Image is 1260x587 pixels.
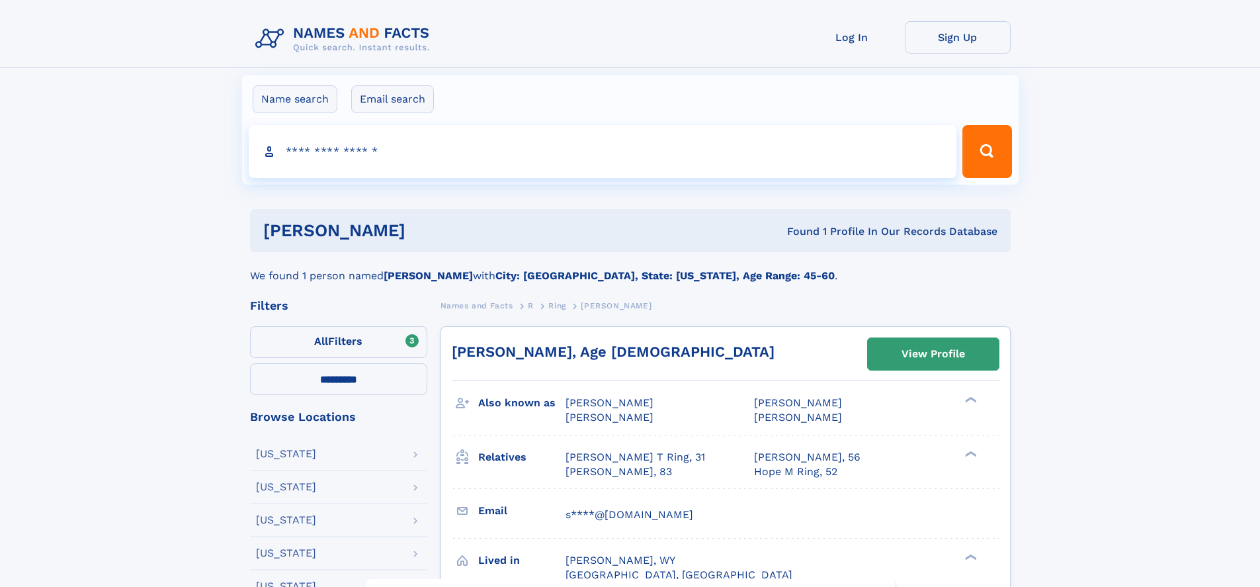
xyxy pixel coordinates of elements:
a: View Profile [868,338,999,370]
a: Names and Facts [441,297,513,314]
a: R [528,297,534,314]
div: View Profile [902,339,965,369]
img: Logo Names and Facts [250,21,441,57]
span: [GEOGRAPHIC_DATA], [GEOGRAPHIC_DATA] [566,568,792,581]
a: [PERSON_NAME], Age [DEMOGRAPHIC_DATA] [452,343,775,360]
a: Sign Up [905,21,1011,54]
label: Email search [351,85,434,113]
span: Ring [548,301,566,310]
div: [US_STATE] [256,515,316,525]
span: [PERSON_NAME] [754,396,842,409]
label: Name search [253,85,337,113]
div: ❯ [962,553,978,561]
b: [PERSON_NAME] [384,269,473,282]
a: [PERSON_NAME] T Ring, 31 [566,450,705,465]
button: Search Button [962,125,1011,178]
span: [PERSON_NAME] [754,411,842,424]
input: search input [249,125,957,178]
a: [PERSON_NAME], 83 [566,465,672,479]
h3: Relatives [478,446,566,469]
div: Filters [250,300,427,312]
h3: Also known as [478,392,566,414]
a: Hope M Ring, 52 [754,465,837,479]
span: [PERSON_NAME], WY [566,554,675,566]
div: ❯ [962,449,978,458]
h1: [PERSON_NAME] [263,222,597,239]
h3: Email [478,500,566,522]
label: Filters [250,326,427,358]
h3: Lived in [478,549,566,572]
a: Log In [799,21,905,54]
div: [US_STATE] [256,449,316,459]
span: R [528,301,534,310]
a: [PERSON_NAME], 56 [754,450,861,465]
div: [US_STATE] [256,548,316,559]
div: ❯ [962,396,978,404]
span: [PERSON_NAME] [566,411,653,424]
b: City: [GEOGRAPHIC_DATA], State: [US_STATE], Age Range: 45-60 [495,269,835,282]
div: Found 1 Profile In Our Records Database [596,224,997,239]
div: Browse Locations [250,411,427,423]
span: All [314,335,328,347]
div: We found 1 person named with . [250,252,1011,284]
span: [PERSON_NAME] [566,396,653,409]
div: [US_STATE] [256,482,316,492]
a: Ring [548,297,566,314]
span: [PERSON_NAME] [581,301,651,310]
